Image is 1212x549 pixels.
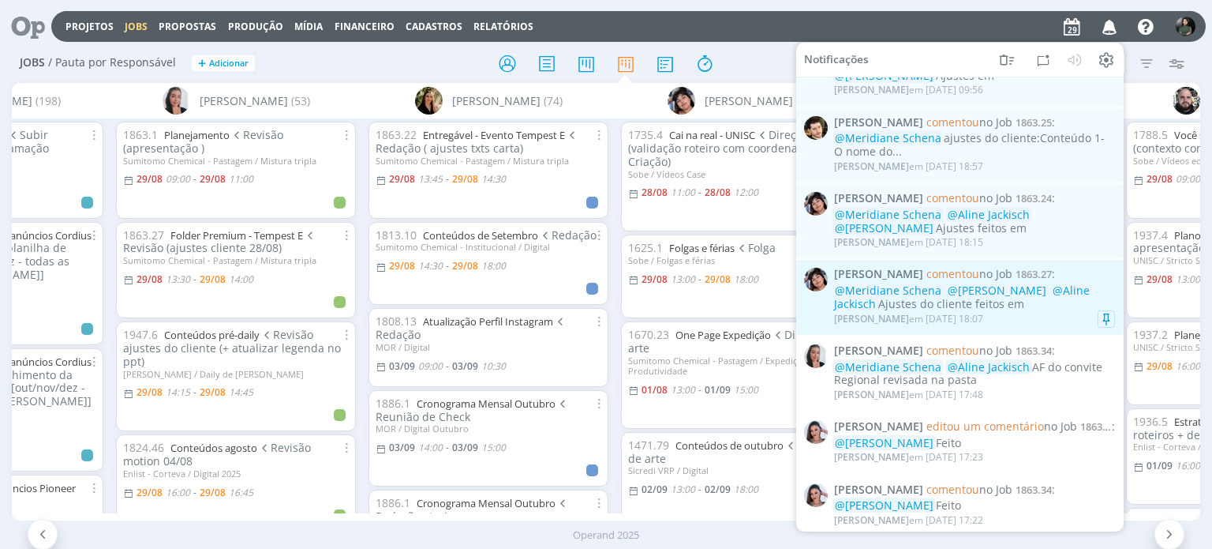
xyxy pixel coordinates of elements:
[834,388,909,401] span: [PERSON_NAME]
[389,441,415,454] : 03/09
[193,275,196,284] : -
[835,206,941,221] span: @Meridiane Schena
[671,383,695,397] : 13:00
[193,488,196,498] : -
[446,443,449,453] : -
[834,56,1115,83] div: Ajustes em
[834,132,1115,159] div: ajustes do cliente:Conteúdo 1- O nome do...
[834,389,983,400] div: em [DATE] 17:48
[123,440,311,468] span: Revisão motion 04/08
[834,344,923,357] span: [PERSON_NAME]
[926,266,979,281] span: comentou
[1016,115,1052,129] span: 1863.25
[628,127,663,142] span: 1735.4
[926,190,979,205] span: comentou
[198,55,206,72] span: +
[294,20,323,33] a: Mídia
[376,127,578,156] span: Redação ( ajustes txts carta)
[481,359,506,373] : 10:30
[834,313,983,324] div: em [DATE] 18:07
[123,440,164,455] span: 1824.46
[123,127,158,142] span: 1863.1
[1133,414,1168,429] span: 1936.5
[628,255,854,265] div: Sobe / Folgas e férias
[835,220,933,235] span: @[PERSON_NAME]
[166,486,190,499] : 16:00
[1176,172,1200,186] : 09:00
[166,172,190,186] : 09:00
[170,228,303,243] a: Folder Premium - Tempest E
[669,128,755,142] a: Cai na real - UNISC
[137,385,163,399] : 29/08
[1175,13,1196,40] button: M
[804,115,828,139] img: V
[452,172,478,186] : 29/08
[834,344,1115,357] span: :
[698,385,701,395] : -
[642,383,668,397] : 01/08
[834,237,983,248] div: em [DATE] 18:15
[1147,359,1173,373] : 29/08
[166,385,190,399] : 14:15
[1133,227,1168,243] span: 1937.4
[1016,482,1052,496] span: 1863.34
[330,21,399,33] button: Financeiro
[834,85,983,96] div: em [DATE] 09:56
[229,385,253,399] : 14:45
[734,483,758,496] : 18:00
[473,20,533,33] a: Relatórios
[835,359,941,374] span: @Meridiane Schena
[401,21,467,33] button: Cadastros
[137,273,163,286] : 29/08
[164,128,230,142] a: Planejamento
[1176,359,1200,373] : 16:00
[446,261,449,271] : -
[544,92,563,109] span: (74)
[166,273,190,286] : 13:30
[137,172,163,186] : 29/08
[804,53,869,66] span: Notificações
[834,483,923,496] span: [PERSON_NAME]
[1016,343,1052,357] span: 1863.34
[834,450,909,464] span: [PERSON_NAME]
[834,515,983,526] div: em [DATE] 17:22
[628,127,850,169] span: Direção de arte (validação roteiro com coordenação de Criação)
[1016,191,1052,205] span: 1863.24
[834,159,909,172] span: [PERSON_NAME]
[376,127,417,142] span: 1863.22
[192,55,255,72] button: +Adicionar
[229,486,253,499] : 16:45
[137,486,163,499] : 29/08
[698,188,701,197] : -
[36,92,61,109] span: (198)
[61,21,118,33] button: Projetos
[1176,273,1200,286] : 13:00
[452,259,478,273] : 29/08
[418,259,443,273] : 14:30
[804,344,828,367] img: C
[628,438,837,466] span: Direção de arte
[65,20,114,33] a: Projetos
[481,441,506,454] : 15:00
[376,396,410,411] span: 1886.1
[926,342,979,357] span: comentou
[926,419,1077,434] span: no Job
[669,241,735,255] a: Folgas e férias
[376,495,410,510] span: 1886.1
[628,465,854,476] div: Sicredi VRP / Digital
[452,441,478,454] : 03/09
[628,438,669,453] span: 1471.79
[734,186,758,199] : 12:00
[200,385,226,399] : 29/08
[415,87,443,115] img: C
[926,481,979,496] span: comentou
[376,342,601,352] div: MOR / Digital
[123,227,164,243] span: 1863.27
[834,283,1090,311] span: @Aline Jackisch
[834,483,1115,496] span: :
[335,20,395,33] a: Financeiro
[628,327,669,342] span: 1670.23
[376,423,601,434] div: MOR / Digital Outubro
[1147,459,1173,472] : 01/09
[193,175,196,184] : -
